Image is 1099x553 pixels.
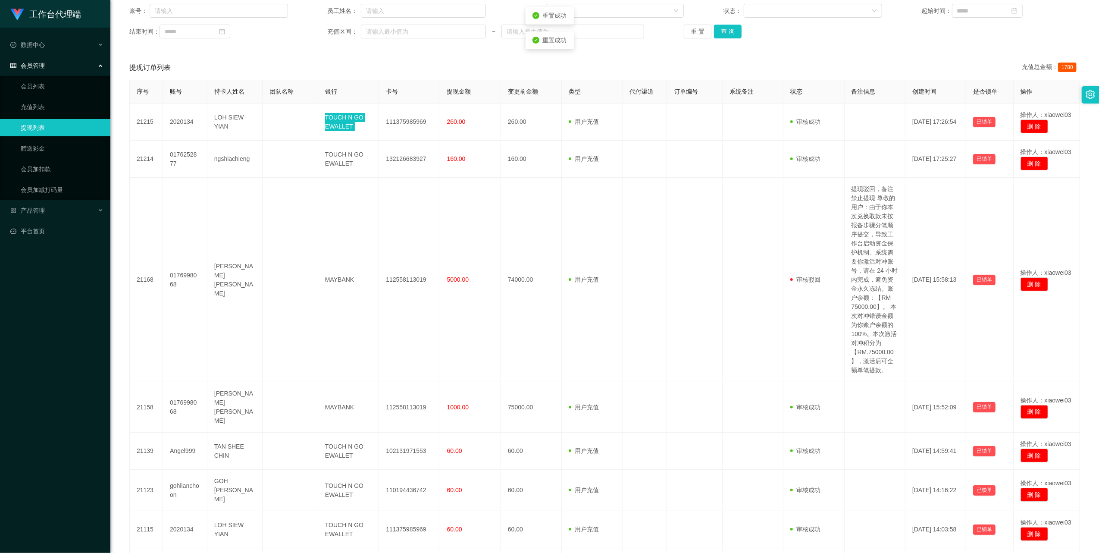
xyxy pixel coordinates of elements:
span: 260.00 [447,118,466,125]
span: 账号： [129,6,150,16]
td: [DATE] 15:58:13 [905,178,966,382]
span: 起始时间： [922,6,952,16]
span: 状态 [790,88,802,95]
span: 创建时间 [912,88,936,95]
a: 会员加扣款 [21,160,103,178]
td: Angel999 [163,433,207,470]
h1: 工作台代理端 [29,0,81,28]
td: TOUCH N GO EWALLET [318,433,379,470]
span: 操作人：xiaowei03 [1021,440,1071,447]
button: 删 除 [1021,488,1048,502]
span: 审核成功 [790,487,820,493]
td: 21215 [130,104,163,141]
span: 充值区间： [327,27,360,36]
img: logo.9652507e.png [10,9,24,21]
td: 21115 [130,511,163,548]
span: 审核成功 [790,447,820,454]
a: 工作台代理端 [10,10,81,17]
span: 操作人：xiaowei03 [1021,111,1071,118]
td: 21139 [130,433,163,470]
a: 会员列表 [21,78,103,95]
td: 0176998068 [163,382,207,433]
span: 用户充值 [569,155,599,162]
td: 74000.00 [501,178,562,382]
i: 图标: appstore-o [10,207,16,214]
span: 数据中心 [10,41,45,48]
span: 用户充值 [569,487,599,493]
td: 60.00 [501,470,562,511]
span: 变更前金额 [508,88,538,95]
td: ngshiachieng [207,141,263,178]
span: 重置成功 [543,12,567,19]
span: 1780 [1058,63,1077,72]
span: 是否锁单 [973,88,997,95]
button: 已锁单 [973,275,996,285]
a: 会员加减打码量 [21,181,103,198]
td: 110194436742 [379,470,440,511]
span: ~ [486,27,501,36]
td: 111375985969 [379,104,440,141]
button: 已锁单 [973,117,996,127]
i: 图标: table [10,63,16,69]
span: 60.00 [447,526,462,533]
td: GOH [PERSON_NAME] [207,470,263,511]
span: 操作人：xiaowei03 [1021,148,1071,155]
span: 操作人：xiaowei03 [1021,480,1071,487]
i: icon: check-circle [532,37,539,44]
td: [DATE] 17:26:54 [905,104,966,141]
button: 删 除 [1021,449,1048,462]
span: 用户充值 [569,447,599,454]
span: 产品管理 [10,207,45,214]
button: 重 置 [684,25,711,38]
i: 图标: check-circle-o [10,42,16,48]
td: 60.00 [501,511,562,548]
td: TAN SHEE CHIN [207,433,263,470]
button: 删 除 [1021,277,1048,291]
span: 审核驳回 [790,276,820,283]
td: 21123 [130,470,163,511]
a: 图标: dashboard平台首页 [10,223,103,240]
td: TOUCH N GO EWALLET [318,141,379,178]
td: 21158 [130,382,163,433]
button: 已锁单 [973,485,996,496]
i: 图标: calendar [1011,8,1018,14]
td: 111375985969 [379,511,440,548]
button: 已锁单 [973,402,996,412]
td: [DATE] 14:16:22 [905,470,966,511]
td: 75000.00 [501,382,562,433]
td: MAYBANK [318,178,379,382]
button: 删 除 [1021,157,1048,170]
input: 请输入最小值为 [361,25,486,38]
span: 代付渠道 [630,88,654,95]
span: 审核成功 [790,526,820,533]
span: 团队名称 [269,88,294,95]
input: 请输入最大值为 [501,25,645,38]
span: 操作人：xiaowei03 [1021,269,1071,276]
i: 图标: setting [1086,90,1095,99]
button: 删 除 [1021,119,1048,133]
button: 查 询 [714,25,742,38]
span: 1000.00 [447,404,469,411]
span: 用户充值 [569,526,599,533]
span: 用户充值 [569,276,599,283]
span: 操作人：xiaowei03 [1021,519,1071,526]
td: 112558113019 [379,178,440,382]
span: 60.00 [447,447,462,454]
td: 21168 [130,178,163,382]
td: [PERSON_NAME] [PERSON_NAME] [207,178,263,382]
button: 删 除 [1021,405,1048,419]
td: 260.00 [501,104,562,141]
td: 0176998068 [163,178,207,382]
span: 备注信息 [852,88,876,95]
td: 60.00 [501,433,562,470]
span: 类型： [526,6,546,16]
i: 图标: calendar [219,28,225,35]
td: gohlianchoon [163,470,207,511]
td: 21214 [130,141,163,178]
td: [DATE] 14:03:58 [905,511,966,548]
td: 160.00 [501,141,562,178]
span: 用户充值 [569,404,599,411]
span: 提现订单列表 [129,63,171,73]
span: 用户充值 [569,118,599,125]
td: 132126683927 [379,141,440,178]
